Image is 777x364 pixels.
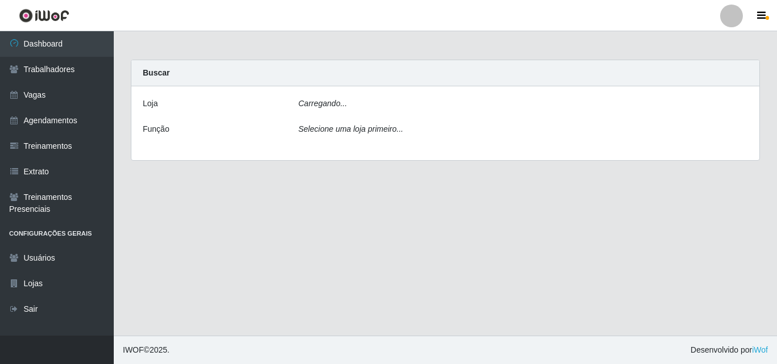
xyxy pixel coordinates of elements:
[19,9,69,23] img: CoreUI Logo
[691,344,768,356] span: Desenvolvido por
[143,98,158,110] label: Loja
[299,99,348,108] i: Carregando...
[143,123,170,135] label: Função
[299,124,403,133] i: Selecione uma loja primeiro...
[752,345,768,354] a: iWof
[123,345,144,354] span: IWOF
[123,344,170,356] span: © 2025 .
[143,68,170,77] strong: Buscar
